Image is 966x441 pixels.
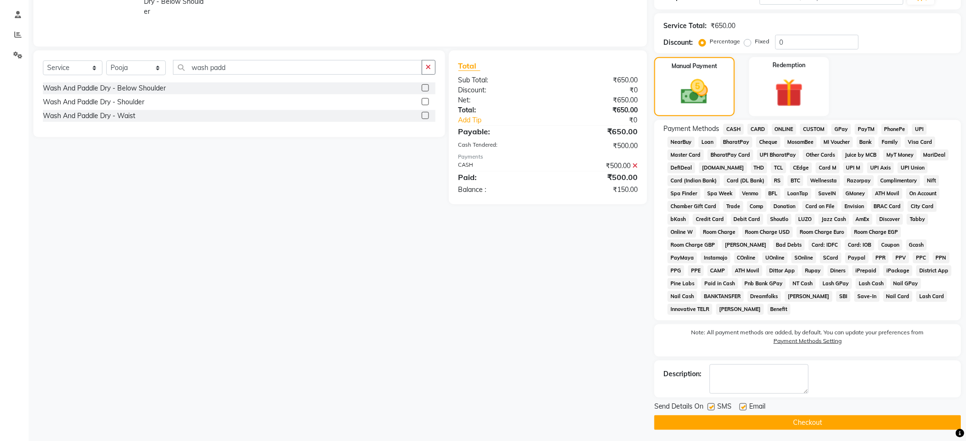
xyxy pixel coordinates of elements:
[774,337,842,345] label: Payment Methods Setting
[664,328,952,349] label: Note: All payment methods are added, by default. You can update your preferences from
[668,265,684,276] span: PPG
[672,76,717,108] img: _cash.svg
[548,126,645,137] div: ₹650.00
[43,83,166,93] div: Wash And Paddle Dry - Below Shoulder
[809,240,841,251] span: Card: IDFC
[548,75,645,85] div: ₹650.00
[878,240,903,251] span: Coupon
[757,150,800,160] span: UPI BharatPay
[795,214,815,225] span: LUZO
[702,278,738,289] span: Paid in Cash
[664,124,720,134] span: Payment Methods
[711,21,736,31] div: ₹650.00
[819,214,849,225] span: Jazz Cash
[668,278,698,289] span: Pine Labs
[688,265,704,276] span: PPE
[668,214,689,225] span: bKash
[773,61,805,70] label: Redemption
[845,240,874,251] span: Card: IOB
[856,278,887,289] span: Lash Cash
[458,61,480,71] span: Total
[820,278,852,289] span: Lash GPay
[721,137,753,148] span: BharatPay
[803,201,838,212] span: Card on File
[816,162,840,173] span: Card M
[668,201,720,212] span: Chamber Gift Card
[857,137,875,148] span: Bank
[755,37,770,46] label: Fixed
[451,171,548,183] div: Paid:
[756,137,781,148] span: Cheque
[815,188,839,199] span: SaveIN
[451,185,548,195] div: Balance :
[700,227,739,238] span: Room Charge
[750,401,766,413] span: Email
[916,265,952,276] span: District App
[785,291,833,302] span: [PERSON_NAME]
[867,162,894,173] span: UPI Axis
[668,291,697,302] span: Nail Cash
[664,369,702,379] div: Description:
[724,175,768,186] span: Card (DL Bank)
[668,240,718,251] span: Room Charge GBP
[765,188,781,199] span: BFL
[708,150,753,160] span: BharatPay Card
[905,137,935,148] span: Visa Card
[878,175,921,186] span: Complimentary
[451,161,548,171] div: CASH
[668,188,701,199] span: Spa Finder
[748,124,768,135] span: CARD
[797,227,847,238] span: Room Charge Euro
[451,115,564,125] a: Add Tip
[548,141,645,151] div: ₹500.00
[548,171,645,183] div: ₹500.00
[451,141,548,151] div: Cash Tendered:
[173,60,422,75] input: Search or Scan
[906,240,927,251] span: Gcash
[664,38,693,48] div: Discount:
[458,153,638,161] div: Payments
[740,188,762,199] span: Venmo
[701,252,731,263] span: Instamojo
[742,278,786,289] span: Pnb Bank GPay
[884,150,917,160] span: MyT Money
[820,252,842,263] span: SCard
[654,401,704,413] span: Send Details On
[821,137,853,148] span: MI Voucher
[788,175,803,186] span: BTC
[664,21,707,31] div: Service Total:
[773,240,805,251] span: Bad Debts
[723,124,744,135] span: CASH
[884,291,913,302] span: Nail Card
[771,162,786,173] span: TCL
[912,124,927,135] span: UPI
[876,214,903,225] span: Discover
[767,214,792,225] span: Shoutlo
[668,150,704,160] span: Master Card
[803,150,838,160] span: Other Cards
[921,150,949,160] span: MariDeal
[451,126,548,137] div: Payable:
[548,105,645,115] div: ₹650.00
[763,252,788,263] span: UOnline
[747,201,767,212] span: Comp
[771,201,799,212] span: Donation
[851,227,901,238] span: Room Charge EGP
[800,124,828,135] span: CUSTOM
[701,291,744,302] span: BANKTANSFER
[716,304,764,315] span: [PERSON_NAME]
[790,162,812,173] span: CEdge
[748,291,782,302] span: Dreamfolks
[708,265,729,276] span: CAMP
[742,227,793,238] span: Room Charge USD
[772,175,784,186] span: RS
[784,137,817,148] span: MosamBee
[548,161,645,171] div: ₹500.00
[668,252,697,263] span: PayMaya
[451,105,548,115] div: Total:
[882,124,909,135] span: PhonePe
[907,214,928,225] span: Tabby
[913,252,929,263] span: PPC
[790,278,816,289] span: NT Cash
[668,162,695,173] span: DefiDeal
